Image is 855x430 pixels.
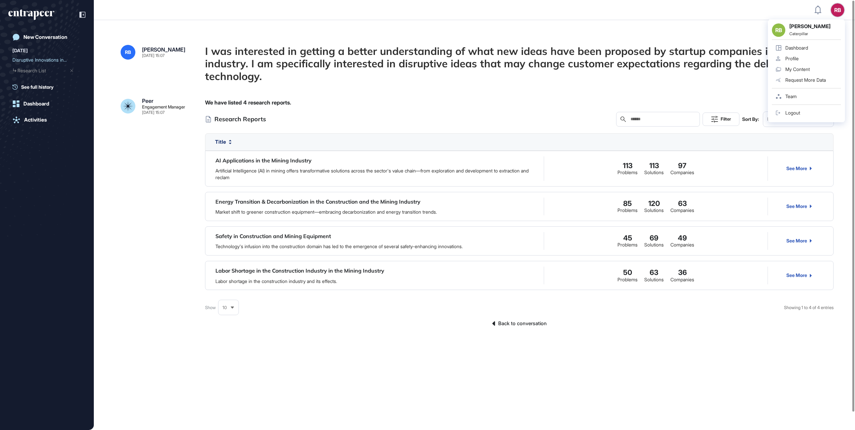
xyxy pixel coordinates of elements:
a: 113Problems [617,162,638,175]
a: Labor Shortage in the Construction Industry in the Mining Industry [215,267,384,274]
h4: I was interested in getting a better understanding of what new ideas have been proposed by startu... [205,45,834,82]
a: See More [786,166,812,171]
div: Disruptive Innovations in Mining Technology by Startups [12,55,81,65]
a: Labor shortage in the construction industry and its effects. [215,278,337,284]
a: Dashboard [8,97,85,111]
span: RB [125,50,131,55]
div: 97 [678,162,686,170]
span: See full history [21,83,54,90]
a: Artificial Intelligence (AI) in mining offers transformative solutions across the sector's value ... [215,168,529,180]
div: 63 [650,269,658,277]
span: Sort By: [742,117,759,122]
a: 85Problems [617,200,638,213]
div: 69 [650,234,658,242]
a: 36Companies [670,269,694,282]
div: Companies [670,170,694,175]
a: 49Companies [670,234,694,248]
span: Research List [17,68,46,73]
div: Activities [24,117,47,123]
a: Back to conversation [205,319,834,328]
span: 10 [222,305,227,310]
a: 97Companies [670,162,694,175]
span: Filter [721,117,731,122]
div: 63 [678,200,687,208]
span: Best Match [767,117,789,122]
a: 69Solutions [644,234,664,248]
div: New Conversation [23,34,67,40]
a: 113Solutions [644,162,664,175]
button: Title [215,139,232,145]
div: 45 [623,234,632,242]
a: 50Problems [617,269,638,282]
div: Disruptive Innovations in... [12,55,76,65]
a: Activities [8,113,85,127]
div: Companies [670,242,694,247]
a: Research List [12,65,81,76]
div: Problems [617,170,638,175]
div: 50 [623,269,632,277]
div: 120 [648,200,660,208]
div: 85 [623,200,632,208]
div: Companies [670,277,694,282]
button: RB [831,3,844,17]
div: 113 [623,162,633,170]
div: Problems [617,277,638,282]
div: 49 [678,234,687,242]
div: Engagement Manager [142,105,185,109]
div: [DATE] 15:07 [142,111,165,115]
div: We have listed 4 research reports. [205,98,834,107]
div: Companies [670,208,694,213]
div: Research Reports [205,115,266,123]
a: 63Solutions [644,269,664,282]
div: entrapeer-logo [8,9,54,20]
a: See More [786,273,812,278]
a: See More [786,238,812,243]
div: [DATE] [12,47,28,55]
a: Technology's infusion into the construction domain has led to the emergence of several safety-enh... [215,243,463,249]
div: Showing 1 to 4 of 4 entries [784,303,834,312]
a: See full history [12,83,85,90]
div: Peer [142,98,153,103]
a: Energy Transition & Decarbonization in the Construction and the Mining Industry [215,198,420,205]
a: 120Solutions [644,200,664,213]
a: Market shift to greener construction equipment—embracing decarbonization and energy transition tr... [215,209,437,215]
div: Solutions [644,277,664,282]
a: New Conversation [8,30,85,44]
div: Solutions [644,170,664,175]
div: Dashboard [23,101,49,107]
div: Solutions [644,208,664,213]
div: [PERSON_NAME] [142,47,185,52]
div: 36 [678,269,687,277]
a: Safety in Construction and Mining Equipment [215,233,331,239]
a: 63Companies [670,200,694,213]
span: Show [205,303,216,312]
div: Problems [617,242,638,247]
button: Filter [703,113,739,126]
div: Problems [617,208,638,213]
span: Title [215,139,226,144]
div: [DATE] 15:07 [142,54,165,58]
a: AI Applications in the Mining Industry [215,157,312,164]
a: See More [786,204,812,209]
a: 45Problems [617,234,638,248]
div: Solutions [644,242,664,247]
div: 113 [649,162,659,170]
